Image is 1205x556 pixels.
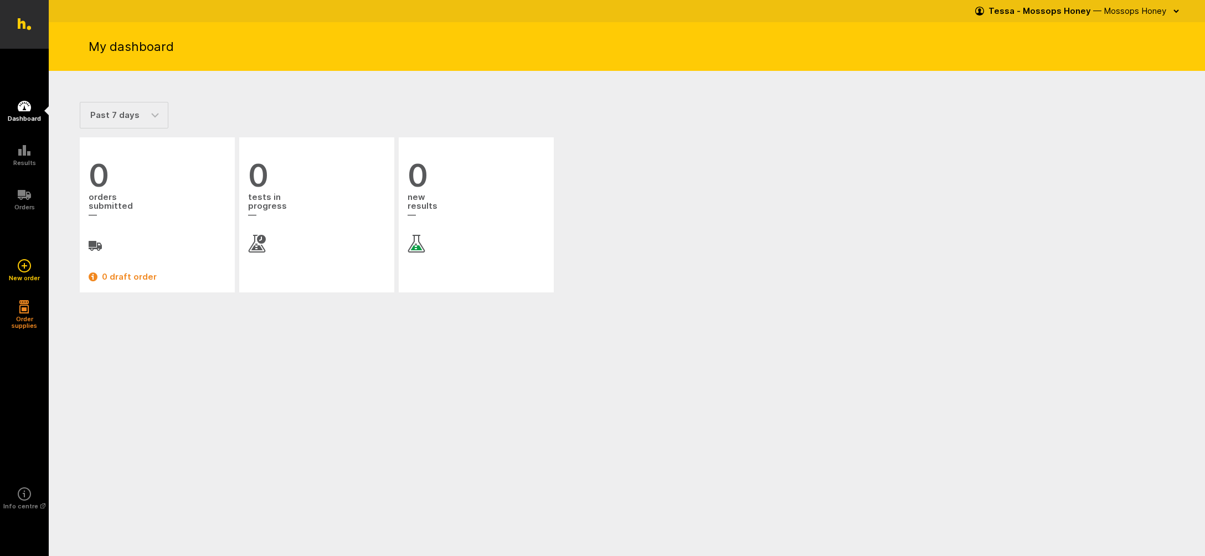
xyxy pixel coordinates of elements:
[248,192,385,222] span: tests in progress
[248,159,385,253] a: 0 tests inprogress
[408,159,545,192] span: 0
[89,38,174,55] h1: My dashboard
[408,192,545,222] span: new results
[3,503,45,509] h5: Info centre
[8,115,41,122] h5: Dashboard
[408,159,545,253] a: 0 newresults
[988,6,1091,16] strong: Tessa - Mossops Honey
[9,275,40,281] h5: New order
[89,159,226,253] a: 0 orderssubmitted
[13,159,36,166] h5: Results
[8,316,41,329] h5: Order supplies
[975,2,1183,20] button: Tessa - Mossops Honey — Mossops Honey
[1093,6,1166,16] span: — Mossops Honey
[248,159,385,192] span: 0
[89,270,226,284] a: 0 draft order
[14,204,35,210] h5: Orders
[89,192,226,222] span: orders submitted
[89,159,226,192] span: 0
